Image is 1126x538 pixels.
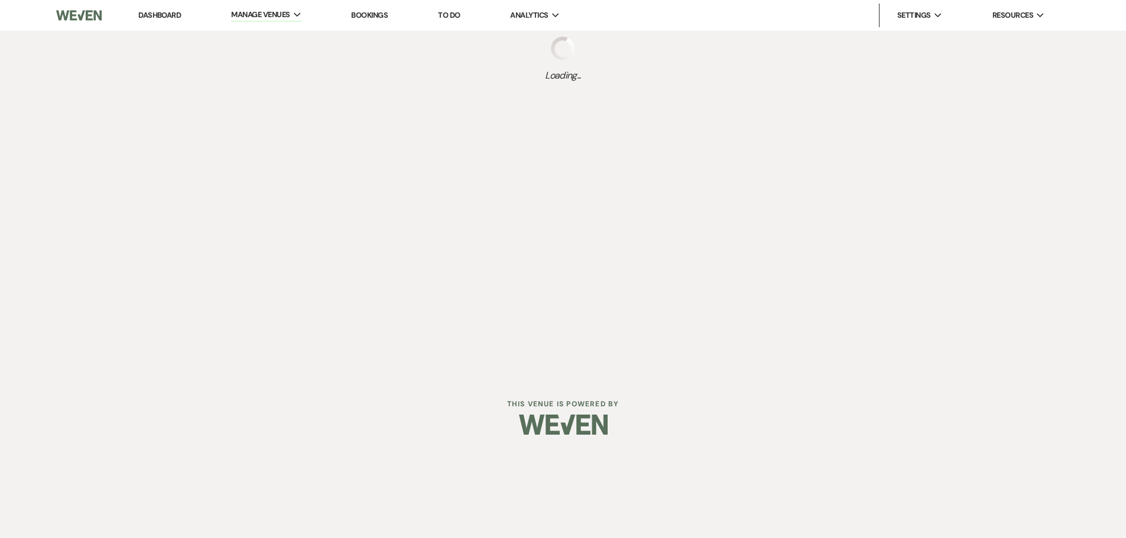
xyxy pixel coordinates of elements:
[510,9,548,21] span: Analytics
[897,9,931,21] span: Settings
[545,69,581,83] span: Loading...
[519,404,608,445] img: Weven Logo
[138,10,181,20] a: Dashboard
[551,37,575,60] img: loading spinner
[56,3,101,28] img: Weven Logo
[992,9,1033,21] span: Resources
[438,10,460,20] a: To Do
[351,10,388,20] a: Bookings
[231,9,290,21] span: Manage Venues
